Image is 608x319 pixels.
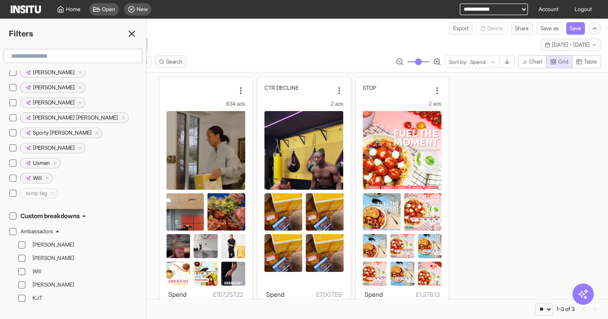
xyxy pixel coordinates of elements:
[26,84,75,91] h2: [PERSON_NAME]
[572,55,601,68] button: Table
[365,291,383,298] span: Spend
[511,22,533,35] button: Share
[529,58,543,65] span: Chart
[26,99,75,106] h2: [PERSON_NAME]
[20,158,61,168] div: Delete tag
[26,70,31,75] span: Auto tag icon
[546,55,572,68] button: Grid
[584,58,597,65] span: Table
[77,70,83,75] svg: Delete tag icon
[26,175,42,182] h2: Will
[77,85,83,90] svg: Delete tag icon
[476,22,507,35] span: You cannot delete a preset report.
[20,211,80,220] h2: Custom breakdowns
[26,129,92,136] h2: Sporty [PERSON_NAME]
[26,144,75,152] h2: [PERSON_NAME]
[32,255,135,262] span: [PERSON_NAME]
[264,84,299,91] h2: CTR DECLINE
[20,173,53,183] div: Delete tag
[383,289,440,300] span: £1,278.13
[536,22,563,35] button: Save as
[20,112,129,123] div: Delete tag
[53,160,58,166] svg: Delete tag icon
[166,100,245,108] div: 634 ads
[32,295,135,302] span: KJT
[32,281,135,288] span: [PERSON_NAME]
[518,55,547,68] button: Chart
[94,130,100,136] svg: Delete tag icon
[26,145,31,151] span: Auto tag icon
[266,291,284,298] span: Spend
[363,100,442,108] div: 2 ads
[77,100,83,105] svg: Delete tag icon
[284,289,341,300] span: £7,007.59
[558,58,568,65] span: Grid
[363,84,431,91] div: STOP
[20,67,85,78] div: Delete tag
[476,22,507,35] button: Delete
[186,289,243,300] span: £167,257.22
[20,128,102,138] div: Delete tag
[26,159,50,167] h2: Usman
[26,160,31,166] span: Auto tag icon
[264,84,332,91] div: CTR DECLINE
[20,97,85,108] div: Delete tag
[155,56,186,68] button: Search
[552,41,590,48] span: [DATE] - [DATE]
[449,59,467,66] span: Sort by:
[26,69,75,76] h2: [PERSON_NAME]
[20,228,53,235] h2: Ambassadors
[9,28,33,40] h2: Filters
[26,114,118,121] h2: [PERSON_NAME] [PERSON_NAME]
[26,175,31,181] span: Auto tag icon
[566,22,585,35] button: Save
[26,100,31,105] span: Auto tag icon
[556,306,575,313] div: 1-3 of 3
[102,6,115,13] span: Open
[168,291,186,298] span: Spend
[77,145,83,151] svg: Delete tag icon
[20,82,85,93] div: Delete tag
[363,84,376,91] h2: STOP
[26,85,31,90] span: Auto tag icon
[50,191,55,196] svg: Delete tag icon
[121,115,126,120] svg: Delete tag icon
[45,175,50,181] svg: Delete tag icon
[166,58,182,65] span: Search
[264,100,343,108] div: 2 ads
[137,6,148,13] span: New
[66,6,81,13] span: Home
[26,190,47,197] h2: temp tag
[26,115,31,120] span: Auto tag icon
[541,39,601,51] button: [DATE] - [DATE]
[20,143,85,153] div: Delete tag
[449,22,473,35] button: Export
[26,130,31,136] span: Auto tag icon
[11,5,41,13] img: Logo
[32,268,135,275] span: Will
[20,188,58,199] div: Delete tag
[32,241,135,248] span: [PERSON_NAME]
